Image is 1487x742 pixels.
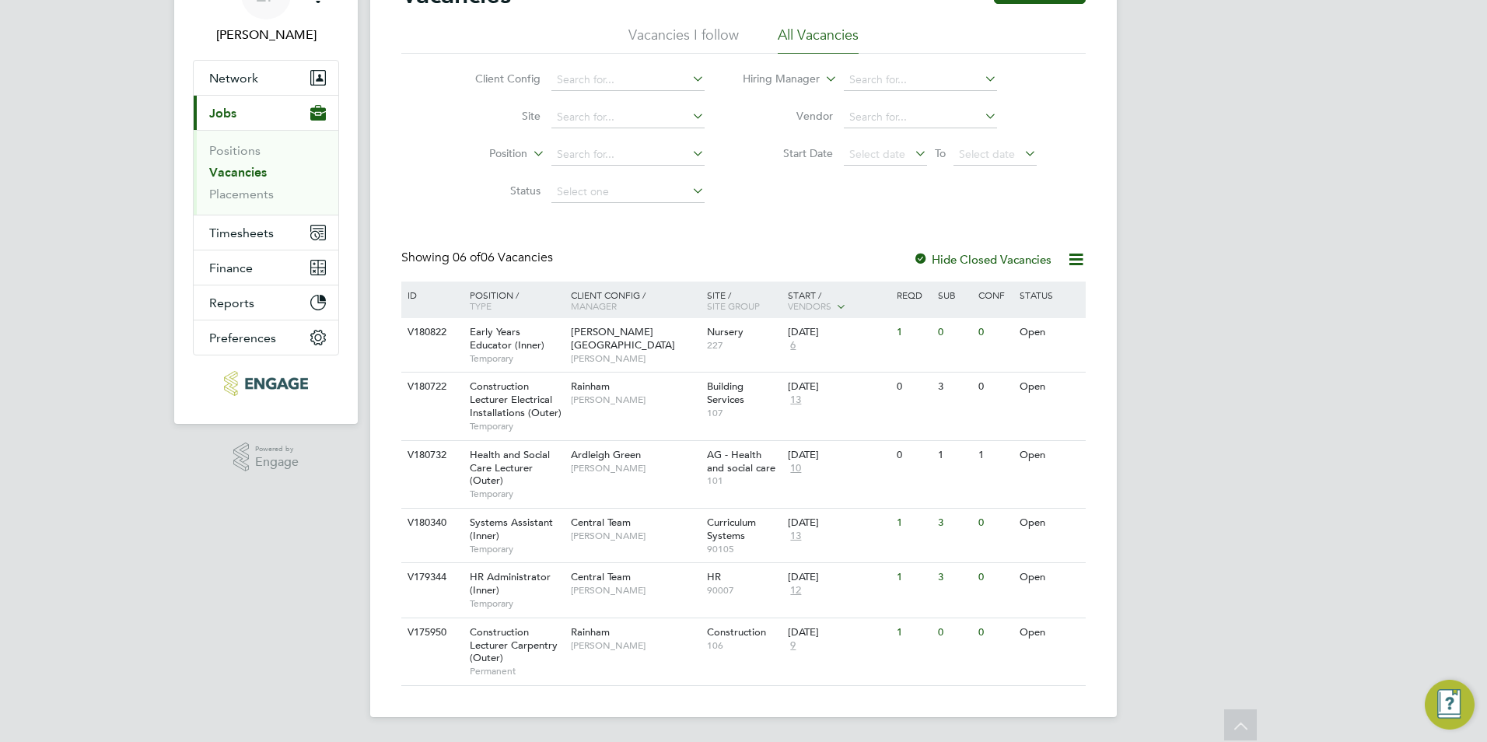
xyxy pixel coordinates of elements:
span: HR [707,570,721,583]
span: AG - Health and social care [707,448,775,474]
label: Site [451,109,541,123]
div: 0 [974,509,1015,537]
label: Hide Closed Vacancies [913,252,1051,267]
span: 227 [707,339,781,352]
span: Preferences [209,331,276,345]
div: 0 [934,618,974,647]
div: 3 [934,509,974,537]
label: Position [438,146,527,162]
div: V180340 [404,509,458,537]
span: Engage [255,456,299,469]
div: 3 [934,373,974,401]
input: Search for... [551,107,705,128]
span: 6 [788,339,798,352]
span: [PERSON_NAME][GEOGRAPHIC_DATA] [571,325,675,352]
span: Network [209,71,258,86]
div: V180822 [404,318,458,347]
div: [DATE] [788,626,889,639]
div: Open [1016,318,1083,347]
span: 106 [707,639,781,652]
div: [DATE] [788,571,889,584]
div: 3 [934,563,974,592]
span: Site Group [707,299,760,312]
span: 9 [788,639,798,653]
span: Timesheets [209,226,274,240]
button: Jobs [194,96,338,130]
div: Open [1016,509,1083,537]
a: Go to home page [193,371,339,396]
label: Hiring Manager [730,72,820,87]
span: Finance [209,261,253,275]
label: Vendor [743,109,833,123]
span: [PERSON_NAME] [571,530,699,542]
span: Rainham [571,380,610,393]
div: Conf [974,282,1015,308]
span: HR Administrator (Inner) [470,570,551,597]
a: Placements [209,187,274,201]
span: Manager [571,299,617,312]
div: 0 [974,563,1015,592]
div: Open [1016,618,1083,647]
div: 1 [893,509,933,537]
span: Temporary [470,543,563,555]
span: [PERSON_NAME] [571,462,699,474]
span: Building Services [707,380,744,406]
span: 90105 [707,543,781,555]
span: 06 of [453,250,481,265]
button: Network [194,61,338,95]
span: 12 [788,584,803,597]
div: 1 [974,441,1015,470]
span: Temporary [470,420,563,432]
div: ID [404,282,458,308]
input: Search for... [844,107,997,128]
div: 1 [893,563,933,592]
span: Reports [209,296,254,310]
div: V180722 [404,373,458,401]
span: Temporary [470,488,563,500]
div: [DATE] [788,326,889,339]
span: 101 [707,474,781,487]
div: Position / [458,282,567,319]
div: Open [1016,563,1083,592]
div: Client Config / [567,282,703,319]
div: V175950 [404,618,458,647]
a: Powered byEngage [233,443,299,472]
input: Search for... [844,69,997,91]
span: Type [470,299,492,312]
span: Central Team [571,516,631,529]
span: Vendors [788,299,831,312]
input: Search for... [551,144,705,166]
span: 90007 [707,584,781,597]
span: 13 [788,530,803,543]
span: Construction [707,625,766,639]
img: carbonrecruitment-logo-retina.png [224,371,307,396]
li: All Vacancies [778,26,859,54]
button: Reports [194,285,338,320]
span: Curriculum Systems [707,516,756,542]
div: Open [1016,441,1083,470]
span: Health and Social Care Lecturer (Outer) [470,448,550,488]
div: Start / [784,282,893,320]
span: Construction Lecturer Carpentry (Outer) [470,625,558,665]
div: 0 [893,441,933,470]
span: Rainham [571,625,610,639]
div: [DATE] [788,449,889,462]
label: Status [451,184,541,198]
span: [PERSON_NAME] [571,584,699,597]
div: 0 [934,318,974,347]
div: Status [1016,282,1083,308]
div: 0 [893,373,933,401]
a: Vacancies [209,165,267,180]
input: Select one [551,181,705,203]
span: Powered by [255,443,299,456]
span: [PERSON_NAME] [571,352,699,365]
span: Nursery [707,325,743,338]
span: 107 [707,407,781,419]
div: Reqd [893,282,933,308]
div: 0 [974,618,1015,647]
span: Emma Procter [193,26,339,44]
span: Temporary [470,352,563,365]
div: [DATE] [788,380,889,394]
div: 0 [974,318,1015,347]
div: V180732 [404,441,458,470]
